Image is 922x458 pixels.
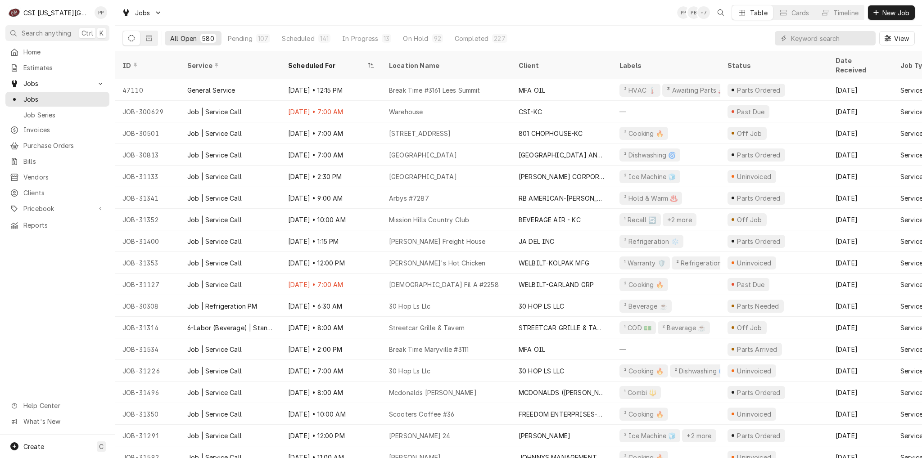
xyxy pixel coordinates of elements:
[389,237,485,246] div: [PERSON_NAME] Freight House
[122,61,171,70] div: ID
[736,431,782,440] div: Parts Ordered
[115,79,180,101] div: 47110
[281,274,382,295] div: [DATE] • 7:00 AM
[281,187,382,209] div: [DATE] • 9:00 AM
[519,215,581,225] div: BEVERAGE AIR - KC
[736,323,763,332] div: Off Job
[5,218,109,233] a: Reports
[389,107,423,117] div: Warehouse
[281,382,382,403] div: [DATE] • 8:00 AM
[612,101,720,122] div: —
[115,403,180,425] div: JOB-31350
[623,366,664,376] div: ² Cooking 🔥
[736,366,773,376] div: Uninvoiced
[736,215,763,225] div: Off Job
[23,220,105,230] span: Reports
[519,172,605,181] div: [PERSON_NAME] CORPORATION - KC
[736,129,763,138] div: Off Job
[736,172,773,181] div: Uninvoiced
[187,107,242,117] div: Job | Service Call
[99,442,104,451] span: C
[791,31,871,45] input: Keyword search
[23,8,90,18] div: CSI [US_STATE][GEOGRAPHIC_DATA]
[833,8,859,18] div: Timeline
[736,237,782,246] div: Parts Ordered
[519,409,605,419] div: FREEDOM ENTERPRISES-SCOOTERS COFFEE (2)
[519,366,564,376] div: 30 HOP LS LLC
[187,431,242,440] div: Job | Service Call
[881,8,911,18] span: New Job
[519,323,605,332] div: STREETCAR GRILLE & TAVERN
[736,280,766,289] div: Past Due
[519,61,603,70] div: Client
[5,25,109,41] button: Search anythingCtrlK
[118,5,166,20] a: Go to Jobs
[99,28,104,38] span: K
[828,382,893,403] div: [DATE]
[828,360,893,382] div: [DATE]
[828,79,893,101] div: [DATE]
[673,366,727,376] div: ² Dishwashing 🌀
[320,34,329,43] div: 141
[228,34,253,43] div: Pending
[281,360,382,382] div: [DATE] • 7:00 AM
[519,258,589,268] div: WELBILT-KOLPAK MFG
[736,301,780,311] div: Parts Needed
[187,409,242,419] div: Job | Service Call
[434,34,441,43] div: 92
[623,129,664,138] div: ² Cooking 🔥
[675,258,732,268] div: ² Refrigeration ❄️
[494,34,505,43] div: 227
[697,6,710,19] div: + 7
[389,323,465,332] div: Streetcar Grille & Tavern
[389,388,477,397] div: Mcdonalds [PERSON_NAME]
[828,295,893,317] div: [DATE]
[23,141,105,150] span: Purchase Orders
[736,258,773,268] div: Uninvoiced
[389,172,457,181] div: [GEOGRAPHIC_DATA]
[828,317,893,338] div: [DATE]
[736,345,778,354] div: Parts Arrived
[879,31,915,45] button: View
[5,201,109,216] a: Go to Pricebook
[5,414,109,429] a: Go to What's New
[282,34,314,43] div: Scheduled
[187,366,242,376] div: Job | Service Call
[281,403,382,425] div: [DATE] • 10:00 AM
[828,166,893,187] div: [DATE]
[22,28,71,38] span: Search anything
[736,107,766,117] div: Past Due
[868,5,915,20] button: New Job
[519,301,564,311] div: 30 HOP LS LLC
[5,45,109,59] a: Home
[342,34,378,43] div: In Progress
[115,187,180,209] div: JOB-31341
[135,8,150,18] span: Jobs
[23,401,104,410] span: Help Center
[115,252,180,274] div: JOB-31353
[5,60,109,75] a: Estimates
[828,209,893,230] div: [DATE]
[828,425,893,446] div: [DATE]
[187,193,242,203] div: Job | Service Call
[5,154,109,169] a: Bills
[281,317,382,338] div: [DATE] • 8:00 AM
[281,295,382,317] div: [DATE] • 6:30 AM
[5,398,109,413] a: Go to Help Center
[519,129,583,138] div: 801 CHOPHOUSE-KC
[187,129,242,138] div: Job | Service Call
[828,230,893,252] div: [DATE]
[23,110,105,120] span: Job Series
[23,94,105,104] span: Jobs
[23,157,105,166] span: Bills
[187,388,242,397] div: Job | Service Call
[23,79,91,88] span: Jobs
[519,388,605,397] div: MCDONALDS ([PERSON_NAME] & ASSOCIATES INC)
[115,382,180,403] div: JOB-31496
[519,107,542,117] div: CSI-KC
[714,5,728,20] button: Open search
[5,122,109,137] a: Invoices
[623,85,657,95] div: ² HVAC 🌡️
[384,34,389,43] div: 13
[202,34,214,43] div: 580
